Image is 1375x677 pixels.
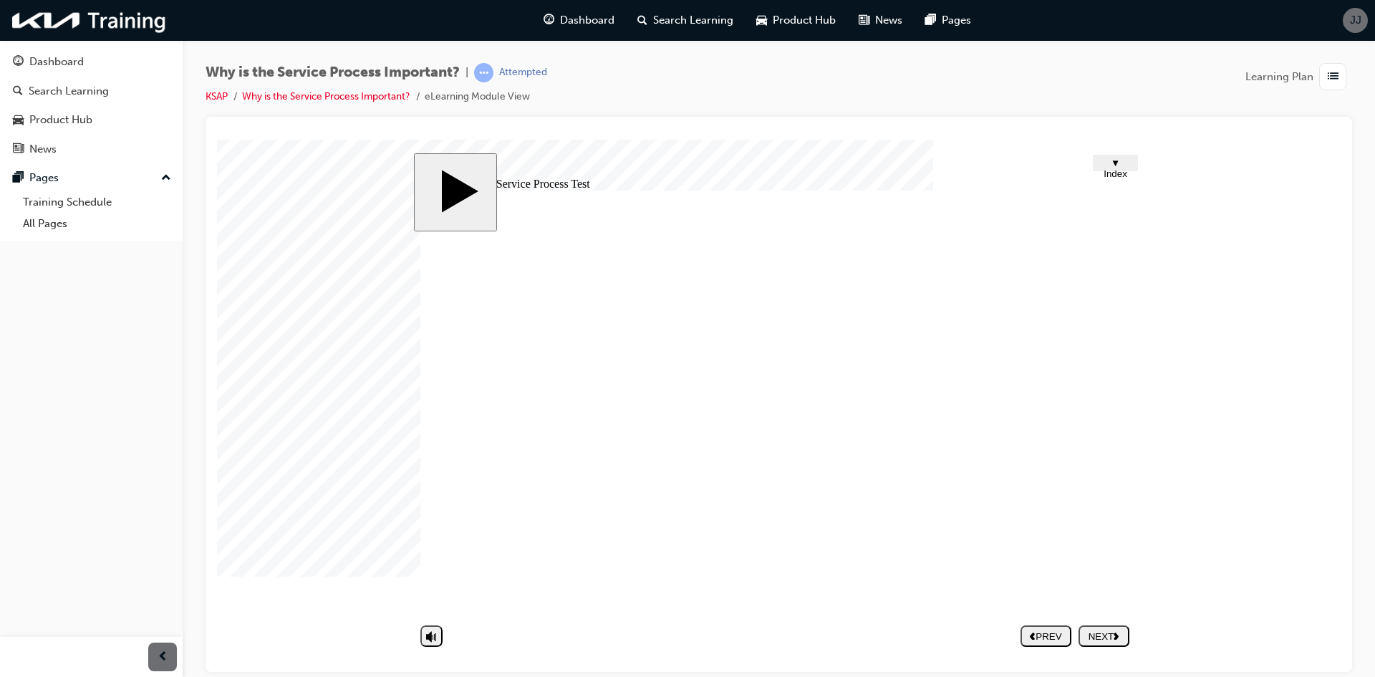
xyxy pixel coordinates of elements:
span: search-icon [637,11,647,29]
button: JJ [1343,8,1368,33]
a: search-iconSearch Learning [626,6,745,35]
div: Dashboard [29,54,84,70]
a: News [6,136,177,163]
span: list-icon [1328,68,1338,86]
img: kia-training [7,6,172,35]
span: car-icon [13,114,24,127]
span: learningRecordVerb_ATTEMPT-icon [474,63,493,82]
button: Learning Plan [1245,63,1352,90]
span: Why is the Service Process Important? [206,64,460,81]
a: guage-iconDashboard [532,6,626,35]
a: Product Hub [6,107,177,133]
span: | [465,64,468,81]
a: KSAP [206,90,228,102]
a: car-iconProduct Hub [745,6,847,35]
span: up-icon [161,169,171,188]
span: JJ [1350,12,1361,29]
div: Pages [29,170,59,186]
span: Learning Plan [1245,69,1313,85]
a: All Pages [17,213,177,235]
button: Pages [6,165,177,191]
span: search-icon [13,85,23,98]
span: guage-icon [13,56,24,69]
button: Start [197,14,280,92]
a: news-iconNews [847,6,914,35]
div: Attempted [499,66,547,80]
span: Dashboard [560,12,614,29]
span: Product Hub [773,12,836,29]
a: Why is the Service Process Important? [242,90,410,102]
span: News [875,12,902,29]
span: pages-icon [925,11,936,29]
a: pages-iconPages [914,6,983,35]
span: Search Learning [653,12,733,29]
button: DashboardSearch LearningProduct HubNews [6,46,177,165]
a: Search Learning [6,78,177,105]
span: pages-icon [13,172,24,185]
div: News [29,141,57,158]
span: news-icon [859,11,869,29]
a: Dashboard [6,49,177,75]
span: car-icon [756,11,767,29]
div: Search Learning [29,83,109,100]
div: Why Is the Service Process Important Start Course [197,14,927,519]
span: guage-icon [544,11,554,29]
span: Pages [942,12,971,29]
div: Product Hub [29,112,92,128]
span: prev-icon [158,648,168,666]
a: Training Schedule [17,191,177,213]
span: news-icon [13,143,24,156]
li: eLearning Module View [425,89,530,105]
